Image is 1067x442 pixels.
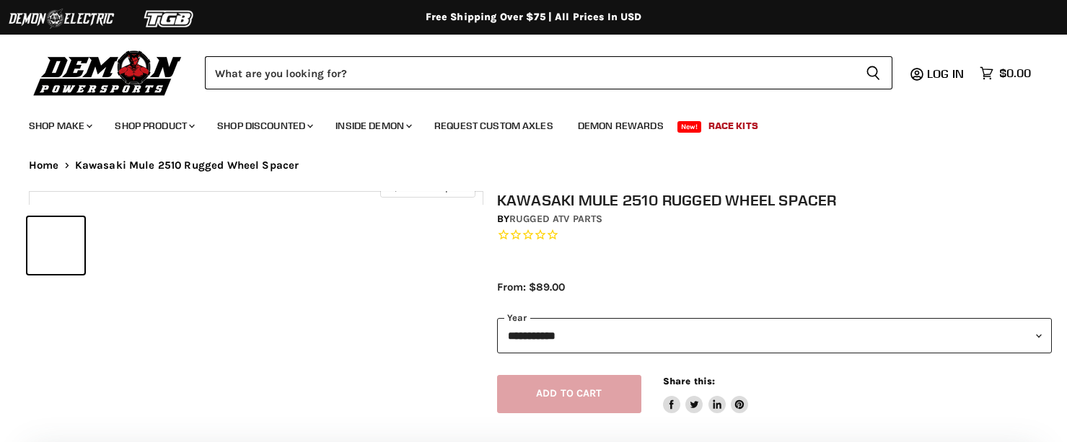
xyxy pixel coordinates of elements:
[497,280,565,293] span: From: $89.00
[497,228,1052,243] span: Rated 0.0 out of 5 stars 0 reviews
[206,111,322,141] a: Shop Discounted
[663,376,715,386] span: Share this:
[104,111,203,141] a: Shop Product
[999,66,1031,80] span: $0.00
[698,111,769,141] a: Race Kits
[921,67,972,80] a: Log in
[497,191,1052,209] h1: Kawasaki Mule 2510 Rugged Wheel Spacer
[927,66,964,81] span: Log in
[7,5,115,32] img: Demon Electric Logo 2
[18,105,1027,141] ul: Main menu
[29,47,187,98] img: Demon Powersports
[205,56,892,89] form: Product
[567,111,675,141] a: Demon Rewards
[423,111,564,141] a: Request Custom Axles
[854,56,892,89] button: Search
[677,121,702,133] span: New!
[497,318,1052,353] select: year
[115,5,224,32] img: TGB Logo 2
[205,56,854,89] input: Search
[509,213,602,225] a: Rugged ATV Parts
[29,159,59,172] a: Home
[75,159,299,172] span: Kawasaki Mule 2510 Rugged Wheel Spacer
[387,182,467,193] span: Click to expand
[27,217,84,274] button: Kawasaki Mule 2510 Rugged Wheel Spacer thumbnail
[497,211,1052,227] div: by
[663,375,749,413] aside: Share this:
[18,111,101,141] a: Shop Make
[325,111,421,141] a: Inside Demon
[972,63,1038,84] a: $0.00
